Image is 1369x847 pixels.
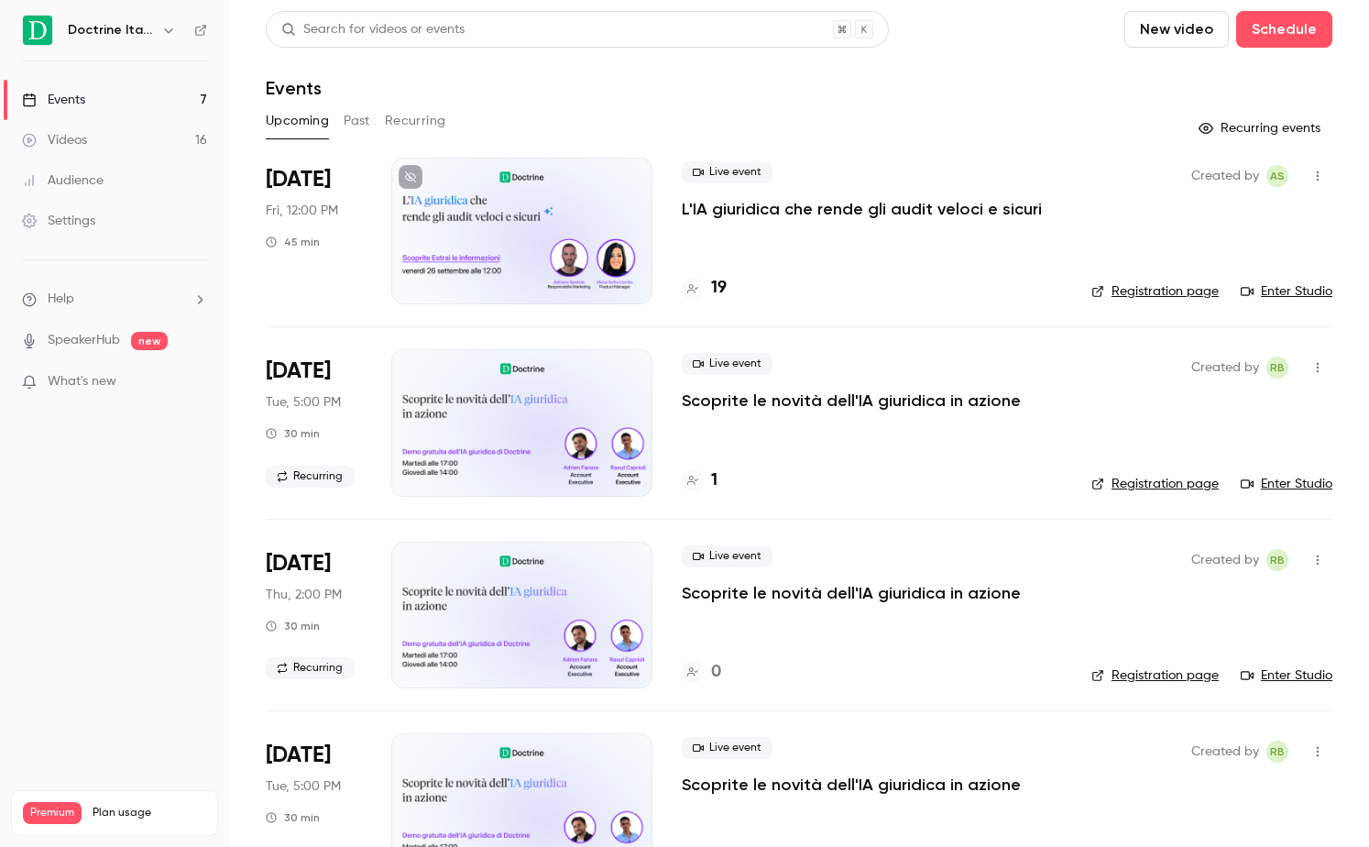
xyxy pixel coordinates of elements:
button: Schedule [1236,11,1332,48]
img: Doctrine Italia [23,16,52,45]
div: Oct 2 Thu, 2:00 PM (Europe/Paris) [266,542,362,688]
div: 30 min [266,426,320,441]
div: 45 min [266,235,320,249]
button: Recurring events [1190,114,1332,143]
span: Premium [23,802,82,824]
span: Created by [1191,549,1259,571]
span: [DATE] [266,741,331,770]
a: Scoprite le novità dell'IA giuridica in azione [682,774,1021,796]
div: Events [22,91,85,109]
span: Live event [682,545,772,567]
iframe: Noticeable Trigger [185,374,207,390]
span: Fri, 12:00 PM [266,202,338,220]
div: Audience [22,171,104,190]
a: Registration page [1091,282,1219,301]
span: [DATE] [266,165,331,194]
a: L'IA giuridica che rende gli audit veloci e sicuri [682,198,1042,220]
span: Live event [682,737,772,759]
a: Enter Studio [1241,666,1332,685]
button: Past [344,106,370,136]
a: 0 [682,660,721,685]
div: 30 min [266,810,320,825]
div: Sep 26 Fri, 12:00 PM (Europe/Paris) [266,158,362,304]
span: Live event [682,353,772,375]
div: Videos [22,131,87,149]
div: Sep 30 Tue, 5:00 PM (Europe/Paris) [266,349,362,496]
span: RB [1270,549,1285,571]
span: Thu, 2:00 PM [266,586,342,604]
h1: Events [266,77,322,99]
h4: 1 [711,468,717,493]
button: Upcoming [266,106,329,136]
span: Live event [682,161,772,183]
span: Romain Ballereau [1266,741,1288,763]
a: Enter Studio [1241,282,1332,301]
div: Settings [22,212,95,230]
a: SpeakerHub [48,331,120,350]
a: Registration page [1091,666,1219,685]
h6: Doctrine Italia [68,21,154,39]
span: Plan usage [93,806,206,820]
span: Created by [1191,741,1259,763]
a: Scoprite le novità dell'IA giuridica in azione [682,390,1021,412]
a: Enter Studio [1241,475,1332,493]
h4: 0 [711,660,721,685]
span: Created by [1191,357,1259,379]
span: What's new [48,372,116,391]
div: 30 min [266,619,320,633]
span: Tue, 5:00 PM [266,393,341,412]
span: RB [1270,741,1285,763]
span: [DATE] [266,549,331,578]
button: Recurring [385,106,446,136]
h4: 19 [711,276,727,301]
span: [DATE] [266,357,331,386]
span: Romain Ballereau [1266,357,1288,379]
span: RB [1270,357,1285,379]
a: 19 [682,276,727,301]
li: help-dropdown-opener [22,290,207,309]
span: new [131,332,168,350]
span: Recurring [266,657,354,679]
a: Scoprite le novità dell'IA giuridica in azione [682,582,1021,604]
span: Created by [1191,165,1259,187]
a: 1 [682,468,717,493]
span: Adriano Spatola [1266,165,1288,187]
div: Search for videos or events [281,20,465,39]
a: Registration page [1091,475,1219,493]
button: New video [1124,11,1229,48]
span: Romain Ballereau [1266,549,1288,571]
span: Tue, 5:00 PM [266,777,341,796]
span: Help [48,290,74,309]
span: AS [1270,165,1285,187]
span: Recurring [266,466,354,488]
